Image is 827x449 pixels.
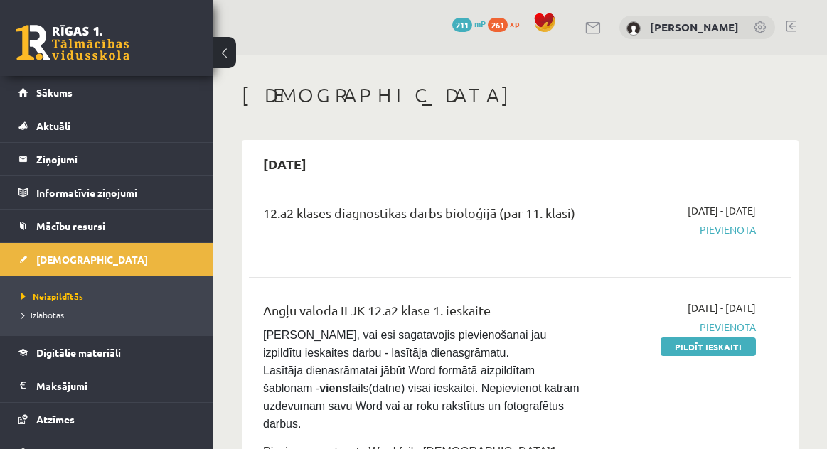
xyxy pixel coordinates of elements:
[36,86,73,99] span: Sākums
[688,203,756,218] span: [DATE] - [DATE]
[488,18,526,29] a: 261 xp
[626,21,641,36] img: Ksenija Tereško
[452,18,472,32] span: 211
[242,83,799,107] h1: [DEMOGRAPHIC_DATA]
[36,119,70,132] span: Aktuāli
[36,413,75,426] span: Atzīmes
[18,143,196,175] a: Ziņojumi
[452,18,486,29] a: 211 mP
[18,109,196,142] a: Aktuāli
[263,329,582,430] span: [PERSON_NAME], vai esi sagatavojis pievienošanai jau izpildītu ieskaites darbu - lasītāja dienasg...
[18,369,196,402] a: Maksājumi
[18,336,196,369] a: Digitālie materiāli
[16,25,129,60] a: Rīgas 1. Tālmācības vidusskola
[18,76,196,109] a: Sākums
[263,203,585,229] div: 12.a2 klases diagnostikas darbs bioloģijā (par 11. klasi)
[650,20,739,34] a: [PERSON_NAME]
[36,369,196,402] legend: Maksājumi
[36,253,148,266] span: [DEMOGRAPHIC_DATA]
[36,220,105,232] span: Mācību resursi
[263,301,585,327] div: Angļu valoda II JK 12.a2 klase 1. ieskaite
[21,309,64,320] span: Izlabotās
[18,243,196,276] a: [DEMOGRAPHIC_DATA]
[606,320,756,335] span: Pievienota
[36,143,196,175] legend: Ziņojumi
[688,301,756,315] span: [DATE] - [DATE]
[488,18,508,32] span: 261
[249,147,321,180] h2: [DATE]
[21,290,199,303] a: Neizpildītās
[661,337,756,356] a: Pildīt ieskaiti
[510,18,519,29] span: xp
[18,210,196,242] a: Mācību resursi
[319,382,348,394] strong: viens
[21,308,199,321] a: Izlabotās
[36,346,121,359] span: Digitālie materiāli
[18,176,196,209] a: Informatīvie ziņojumi
[474,18,486,29] span: mP
[606,222,756,237] span: Pievienota
[18,403,196,436] a: Atzīmes
[21,291,83,302] span: Neizpildītās
[36,176,196,209] legend: Informatīvie ziņojumi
